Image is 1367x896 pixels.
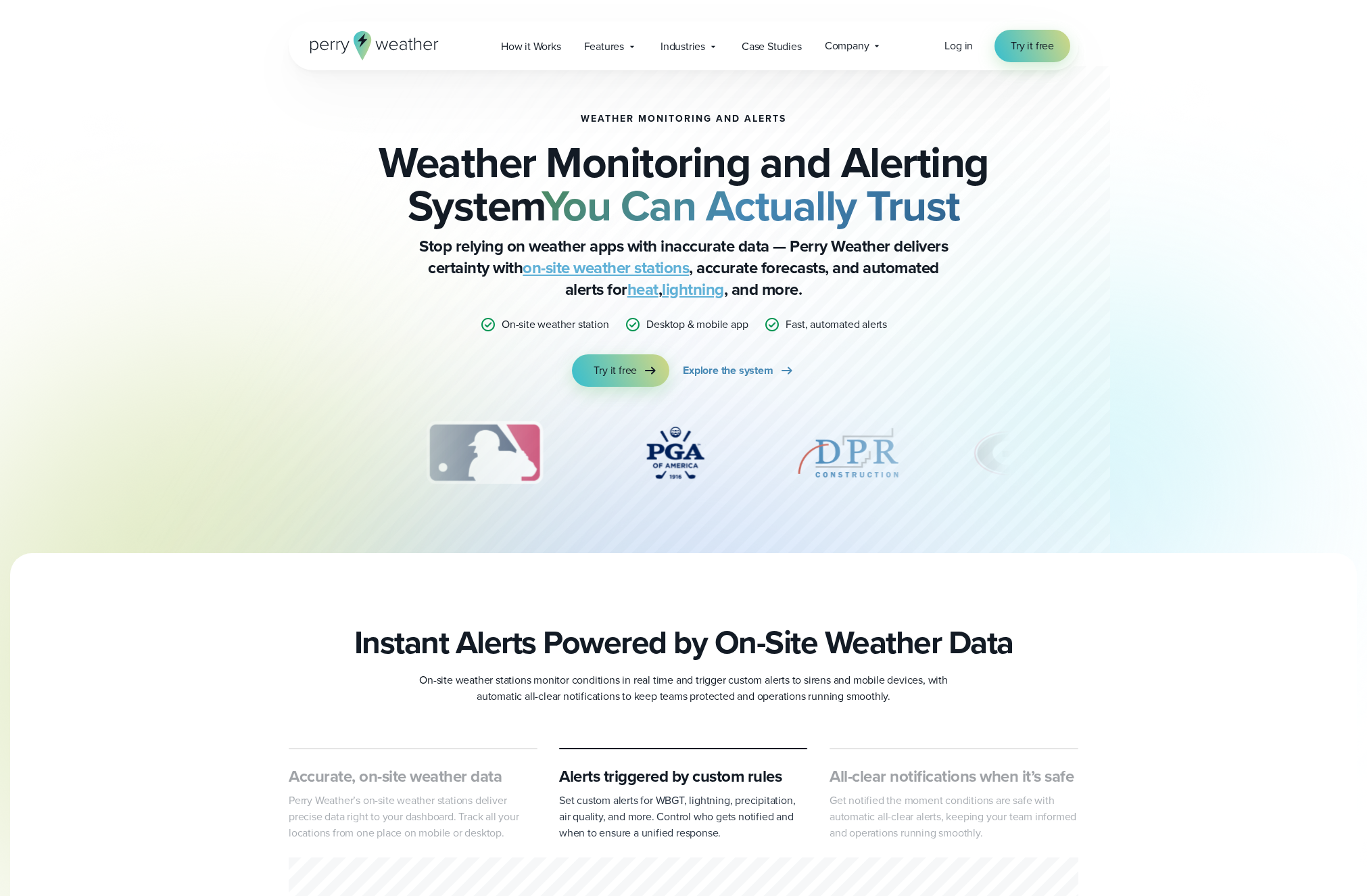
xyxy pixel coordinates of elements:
a: Explore the system [683,354,794,387]
h2: Weather Monitoring and Alerting System [356,141,1011,227]
p: On-site weather stations monitor conditions in real time and trigger custom alerts to sirens and ... [413,672,954,705]
span: Log in [944,38,973,53]
a: Case Studies [730,32,813,60]
h3: Alerts triggered by custom rules [559,765,808,787]
a: Try it free [572,354,669,387]
a: heat [627,277,658,302]
span: How it Works [501,39,561,55]
h3: All-clear notifications when it’s safe [830,765,1078,787]
h2: Instant Alerts Powered by On-Site Weather Data [354,623,1013,661]
img: MLB.svg [413,419,556,487]
p: Stop relying on weather apps with inaccurate data — Perry Weather delivers certainty with , accur... [413,235,954,300]
span: Features [584,39,624,55]
span: Explore the system [683,362,773,379]
a: Try it free [994,30,1070,62]
div: slideshow [356,419,1011,494]
a: lightning [662,277,724,302]
a: on-site weather stations [523,256,689,280]
p: Set custom alerts for WBGT, lightning, precipitation, air quality, and more. Control who gets not... [559,793,808,841]
h3: Accurate, on-site weather data [289,765,537,787]
img: University-of-Georgia.svg [967,419,1051,487]
span: Company [825,38,869,54]
img: DPR-Construction.svg [794,419,903,487]
div: 3 of 12 [413,419,556,487]
div: 6 of 12 [967,419,1051,487]
p: Get notified the moment conditions are safe with automatic all-clear alerts, keeping your team in... [830,793,1078,841]
img: PGA.svg [621,419,729,487]
p: On-site weather station [502,316,608,333]
h1: Weather Monitoring and Alerts [581,114,786,124]
span: Try it free [594,362,637,379]
strong: You Can Actually Trust [542,174,960,237]
div: 5 of 12 [794,419,903,487]
p: Perry Weather’s on-site weather stations deliver precise data right to your dashboard. Track all ... [289,793,537,841]
a: Log in [944,38,973,54]
span: Industries [661,39,705,55]
div: 4 of 12 [621,419,729,487]
span: Try it free [1011,38,1054,54]
p: Desktop & mobile app [646,316,748,333]
p: Fast, automated alerts [786,316,887,333]
a: How it Works [489,32,573,60]
span: Case Studies [742,39,802,55]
